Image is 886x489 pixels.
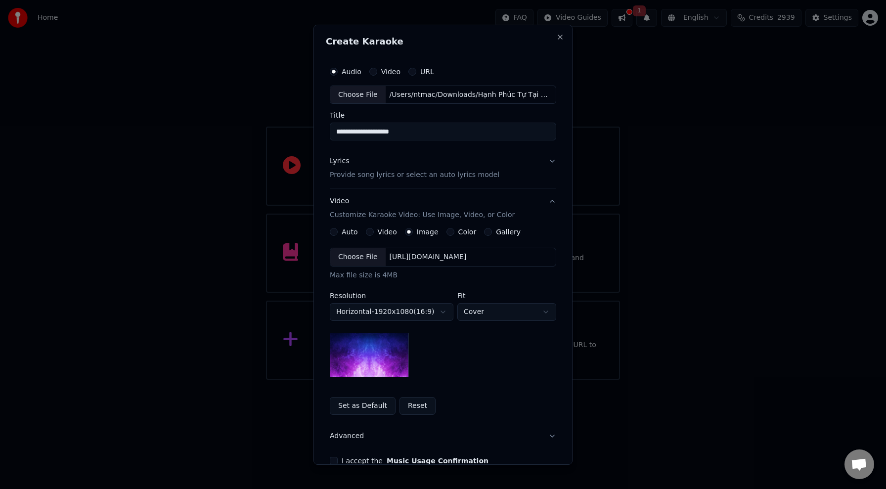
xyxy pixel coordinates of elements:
div: /Users/ntmac/Downloads/Hạnh Phúc Tự Tại (Cover).mp3 [386,89,554,99]
button: Advanced [330,423,556,449]
div: [URL][DOMAIN_NAME] [386,252,471,262]
label: I accept the [342,457,488,464]
label: Title [330,112,556,119]
label: Auto [342,228,358,235]
div: Choose File [330,86,386,103]
button: Reset [399,397,436,415]
label: Color [458,228,477,235]
label: URL [420,68,434,75]
h2: Create Karaoke [326,37,560,45]
div: Choose File [330,248,386,266]
button: I accept the [387,457,488,464]
label: Video [378,228,397,235]
button: Set as Default [330,397,396,415]
label: Fit [457,292,556,299]
p: Provide song lyrics or select an auto lyrics model [330,170,499,180]
button: LyricsProvide song lyrics or select an auto lyrics model [330,148,556,188]
label: Gallery [496,228,521,235]
div: Max file size is 4MB [330,270,556,280]
div: Lyrics [330,156,349,166]
div: VideoCustomize Karaoke Video: Use Image, Video, or Color [330,228,556,423]
label: Resolution [330,292,453,299]
button: VideoCustomize Karaoke Video: Use Image, Video, or Color [330,188,556,228]
p: Customize Karaoke Video: Use Image, Video, or Color [330,210,515,220]
label: Audio [342,68,361,75]
label: Image [417,228,439,235]
label: Video [381,68,400,75]
div: Video [330,196,515,220]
